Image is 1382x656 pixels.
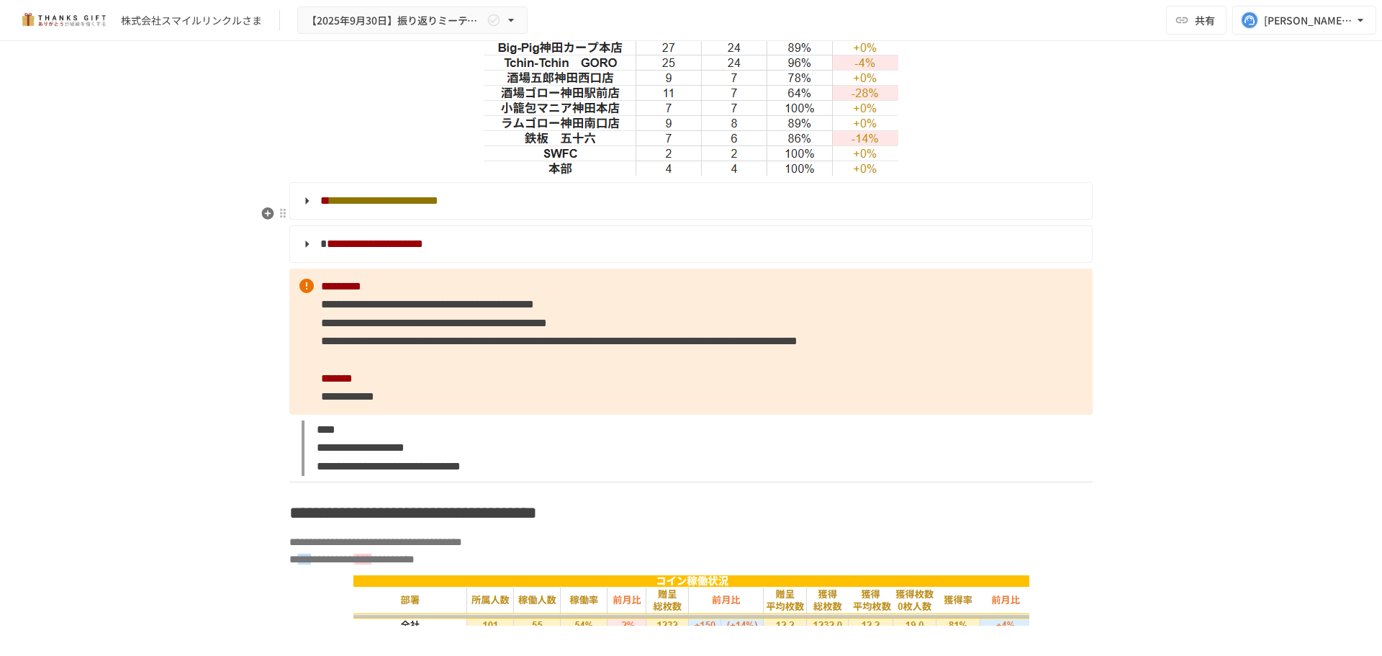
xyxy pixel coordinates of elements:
button: [PERSON_NAME][EMAIL_ADDRESS][DOMAIN_NAME] [1232,6,1376,35]
img: mMP1OxWUAhQbsRWCurg7vIHe5HqDpP7qZo7fRoNLXQh [17,9,109,32]
button: 【2025年9月30日】振り返りミーティング [297,6,528,35]
span: 【2025年9月30日】振り返りミーティング [307,12,484,30]
div: [PERSON_NAME][EMAIL_ADDRESS][DOMAIN_NAME] [1264,12,1353,30]
div: 株式会社スマイルリンクルさま [121,13,262,28]
span: 共有 [1195,12,1215,28]
button: 共有 [1166,6,1227,35]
